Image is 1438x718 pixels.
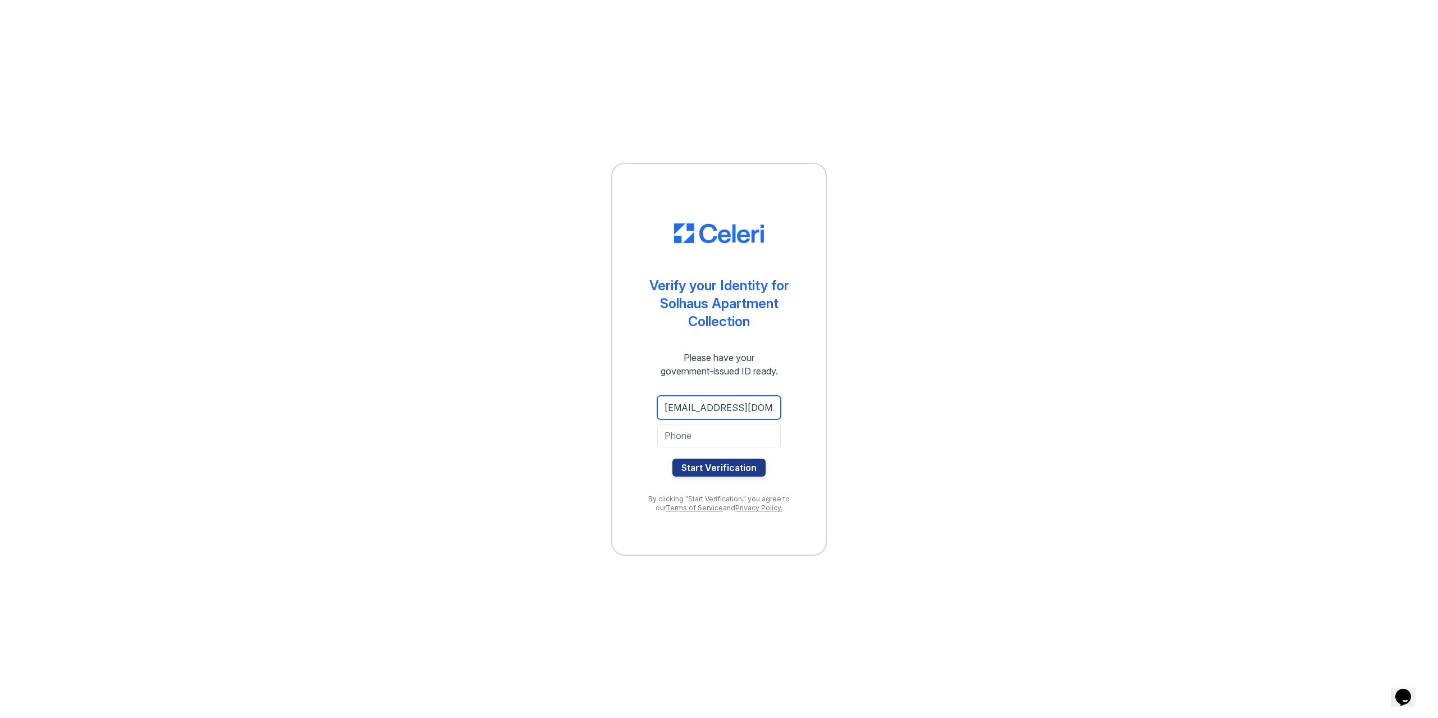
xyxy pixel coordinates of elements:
a: Terms of Service [666,504,723,512]
div: Verify your Identity for Solhaus Apartment Collection [635,277,803,331]
div: Please have your government-issued ID ready. [640,351,798,378]
a: Privacy Policy. [735,504,782,512]
div: By clicking "Start Verification," you agree to our and [635,495,803,513]
input: Email [657,396,781,419]
iframe: chat widget [1391,673,1427,707]
button: Start Verification [672,459,766,477]
input: Phone [657,424,781,447]
img: CE_Logo_Blue-a8612792a0a2168367f1c8372b55b34899dd931a85d93a1a3d3e32e68fde9ad4.png [674,223,764,244]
